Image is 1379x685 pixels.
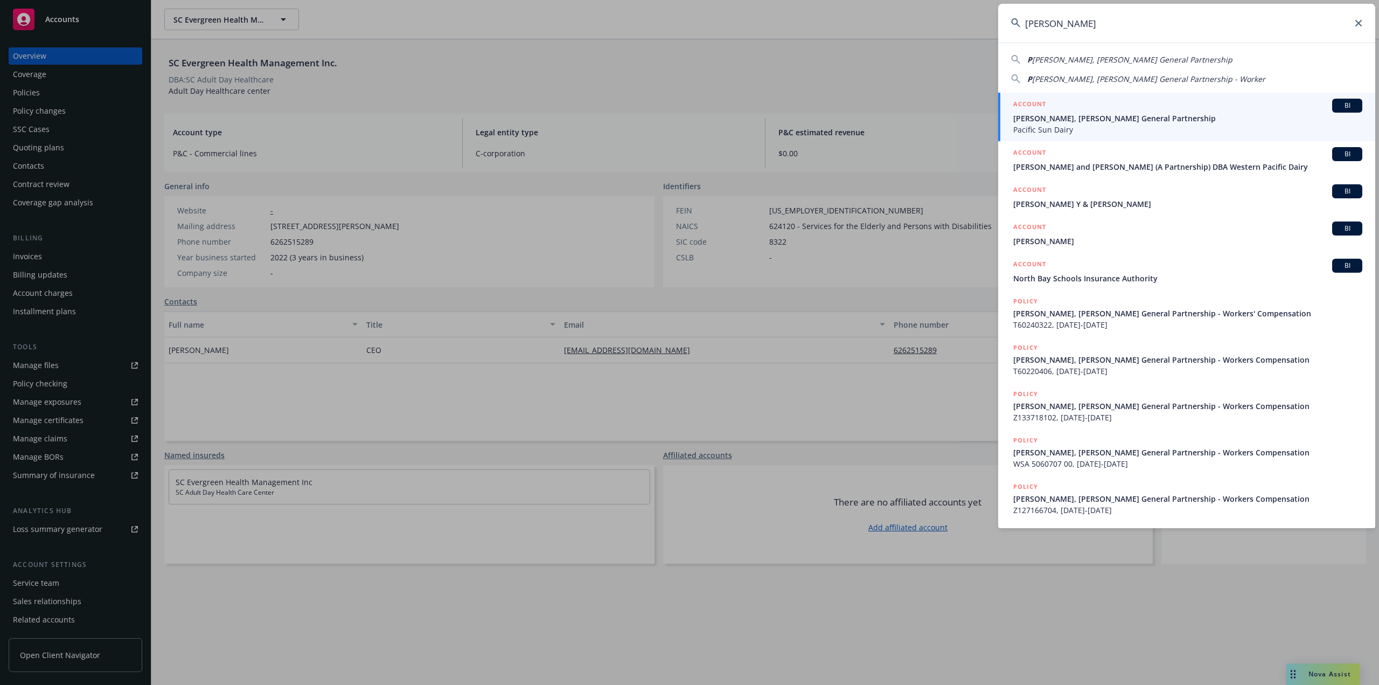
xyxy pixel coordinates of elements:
a: POLICY[PERSON_NAME], [PERSON_NAME] General Partnership - Workers CompensationZ127166704, [DATE]-[... [998,475,1375,522]
h5: POLICY [1013,296,1038,307]
a: POLICY[PERSON_NAME], [PERSON_NAME] General Partnership - Workers' CompensationT60240322, [DATE]-[... [998,290,1375,336]
span: [PERSON_NAME], [PERSON_NAME] General Partnership - Workers' Compensation [1013,308,1362,319]
h5: ACCOUNT [1013,259,1046,272]
a: ACCOUNTBI[PERSON_NAME] [998,216,1375,253]
a: ACCOUNTBINorth Bay Schools Insurance Authority [998,253,1375,290]
span: P [1027,74,1032,84]
h5: POLICY [1013,342,1038,353]
a: ACCOUNTBI[PERSON_NAME] Y & [PERSON_NAME] [998,178,1375,216]
span: Z133718102, [DATE]-[DATE] [1013,412,1362,423]
span: [PERSON_NAME], [PERSON_NAME] General Partnership [1013,113,1362,124]
h5: ACCOUNT [1013,222,1046,234]
h5: ACCOUNT [1013,184,1046,197]
span: BI [1336,224,1358,233]
a: POLICY[PERSON_NAME], [PERSON_NAME] General Partnership - Workers CompensationWSA 5060707 00, [DAT... [998,429,1375,475]
span: T60220406, [DATE]-[DATE] [1013,365,1362,377]
span: North Bay Schools Insurance Authority [1013,273,1362,284]
h5: POLICY [1013,435,1038,446]
span: [PERSON_NAME], [PERSON_NAME] General Partnership - Workers Compensation [1013,354,1362,365]
span: BI [1336,101,1358,110]
h5: ACCOUNT [1013,147,1046,160]
span: [PERSON_NAME] and [PERSON_NAME] (A Partnership) DBA Western Pacific Dairy [1013,161,1362,172]
a: POLICY[PERSON_NAME], [PERSON_NAME] General Partnership - Workers CompensationT60220406, [DATE]-[D... [998,336,1375,383]
span: [PERSON_NAME], [PERSON_NAME] General Partnership - Workers Compensation [1013,447,1362,458]
span: [PERSON_NAME], [PERSON_NAME] General Partnership - Workers Compensation [1013,400,1362,412]
h5: POLICY [1013,389,1038,399]
span: [PERSON_NAME] [1013,236,1362,247]
span: [PERSON_NAME], [PERSON_NAME] General Partnership - Workers Compensation [1013,493,1362,504]
a: POLICY[PERSON_NAME], [PERSON_NAME] General Partnership - Workers CompensationZ133718102, [DATE]-[... [998,383,1375,429]
span: Pacific Sun Dairy [1013,124,1362,135]
span: WSA 5060707 00, [DATE]-[DATE] [1013,458,1362,469]
span: BI [1336,261,1358,271]
span: BI [1336,149,1358,159]
span: T60240322, [DATE]-[DATE] [1013,319,1362,330]
h5: POLICY [1013,481,1038,492]
h5: ACCOUNT [1013,99,1046,112]
span: BI [1336,186,1358,196]
input: Search... [998,4,1375,43]
span: Z127166704, [DATE]-[DATE] [1013,504,1362,516]
span: [PERSON_NAME], [PERSON_NAME] General Partnership [1032,54,1232,65]
a: ACCOUNTBI[PERSON_NAME] and [PERSON_NAME] (A Partnership) DBA Western Pacific Dairy [998,141,1375,178]
a: ACCOUNTBI[PERSON_NAME], [PERSON_NAME] General PartnershipPacific Sun Dairy [998,93,1375,141]
span: [PERSON_NAME], [PERSON_NAME] General Partnership - Worker [1032,74,1265,84]
span: [PERSON_NAME] Y & [PERSON_NAME] [1013,198,1362,210]
span: P [1027,54,1032,65]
